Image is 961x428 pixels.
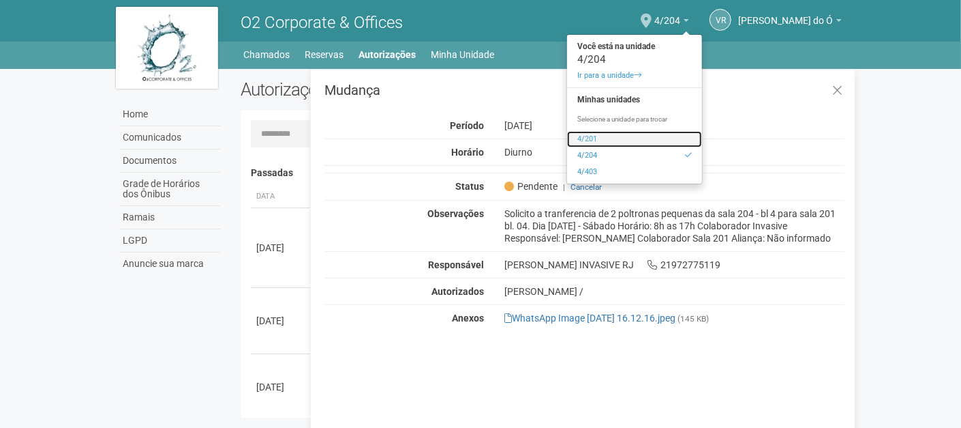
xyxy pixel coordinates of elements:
[251,186,312,208] th: Data
[452,313,484,324] strong: Anexos
[431,286,484,297] strong: Autorizados
[455,181,484,192] strong: Status
[567,91,702,108] strong: Minhas unidades
[450,120,484,131] strong: Período
[359,45,416,64] a: Autorizações
[324,83,844,97] h3: Mudança
[567,55,702,64] div: 4/204
[567,131,702,147] a: 4/201
[563,182,565,192] span: |
[567,164,702,180] a: 4/403
[431,45,494,64] a: Minha Unidade
[305,45,344,64] a: Reservas
[677,314,709,324] small: (145 KB)
[241,13,403,32] span: O2 Corporate & Offices
[119,253,220,275] a: Anuncie sua marca
[504,180,558,192] span: Pendente
[119,149,220,173] a: Documentos
[119,126,220,149] a: Comunicados
[451,147,484,158] strong: Horário
[567,68,702,84] a: Ir para a unidade
[116,7,218,89] img: logo.jpg
[256,380,307,394] div: [DATE]
[427,208,484,219] strong: Observações
[567,38,702,55] strong: Você está na unidade
[243,45,290,64] a: Chamados
[428,259,484,270] strong: Responsável
[570,182,602,192] a: Cancelar
[567,115,702,124] p: Selecione a unidade para trocar
[241,79,532,100] h2: Autorizações
[494,146,855,158] div: Diurno
[119,103,220,126] a: Home
[654,2,680,26] span: 4/204
[494,259,855,271] div: [PERSON_NAME] INVASIVE RJ 21972775119
[504,313,675,324] a: WhatsApp Image [DATE] 16.12.16.jpeg
[494,208,855,244] div: Solicito a tranferencia de 2 poltronas pequenas da sala 204 - bl 4 para sala 201 bl. 04. Dia [DAT...
[256,314,307,328] div: [DATE]
[251,168,835,178] h4: Passadas
[119,229,220,253] a: LGPD
[738,17,842,28] a: [PERSON_NAME] do Ó
[504,285,844,298] div: [PERSON_NAME] /
[654,17,689,28] a: 4/204
[567,147,702,164] a: 4/204
[119,206,220,229] a: Ramais
[710,9,731,31] a: VR
[119,173,220,206] a: Grade de Horários dos Ônibus
[738,2,833,26] span: Viviane Rocha do Ó
[494,119,855,132] div: [DATE]
[256,241,307,255] div: [DATE]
